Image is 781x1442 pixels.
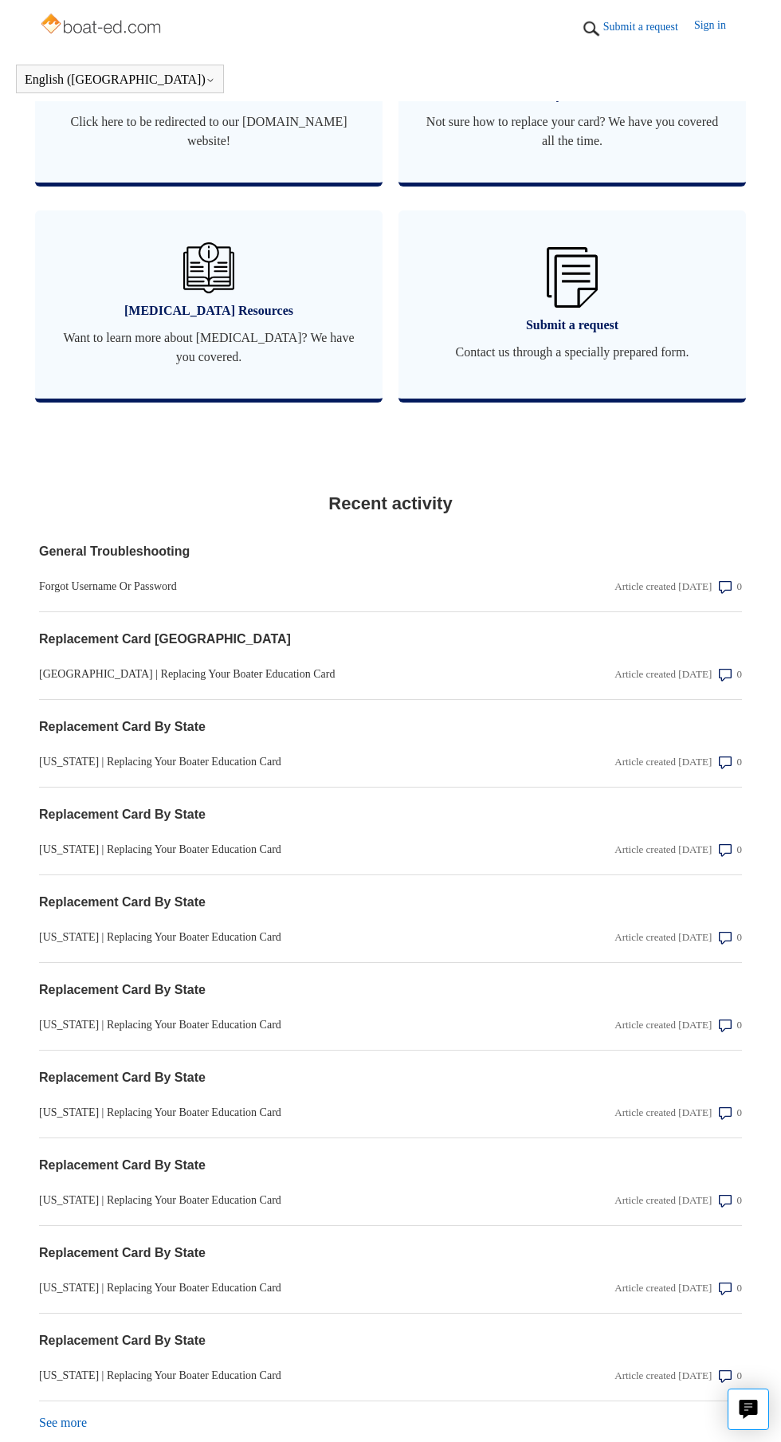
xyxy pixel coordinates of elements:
[614,1368,712,1384] div: Article created [DATE]
[39,542,531,561] a: General Troubleshooting
[39,717,531,737] a: Replacement Card By State
[39,666,531,682] a: [GEOGRAPHIC_DATA] | Replacing Your Boater Education Card
[39,841,531,858] a: [US_STATE] | Replacing Your Boater Education Card
[59,328,359,367] span: Want to learn more about [MEDICAL_DATA]? We have you covered.
[183,242,234,293] img: 01HZPCYVZMCNPYXCC0DPA2R54M
[39,1104,531,1121] a: [US_STATE] | Replacing Your Boater Education Card
[39,980,531,1000] a: Replacement Card By State
[39,630,531,649] a: Replacement Card [GEOGRAPHIC_DATA]
[39,1068,531,1087] a: Replacement Card By State
[694,17,742,41] a: Sign in
[39,1016,531,1033] a: [US_STATE] | Replacing Your Boater Education Card
[39,893,531,912] a: Replacement Card By State
[59,301,359,320] span: [MEDICAL_DATA] Resources
[39,1244,531,1263] a: Replacement Card By State
[39,1156,531,1175] a: Replacement Card By State
[39,1279,531,1296] a: [US_STATE] | Replacing Your Boater Education Card
[614,929,712,945] div: Article created [DATE]
[614,1017,712,1033] div: Article created [DATE]
[39,490,742,517] h2: Recent activity
[614,1280,712,1296] div: Article created [DATE]
[59,112,359,151] span: Click here to be redirected to our [DOMAIN_NAME] website!
[398,210,746,399] a: Submit a request Contact us through a specially prepared form.
[422,343,722,362] span: Contact us through a specially prepared form.
[614,1192,712,1208] div: Article created [DATE]
[614,579,712,595] div: Article created [DATE]
[728,1389,769,1430] button: Live chat
[39,753,531,770] a: [US_STATE] | Replacing Your Boater Education Card
[39,1416,87,1429] a: See more
[35,210,383,399] a: [MEDICAL_DATA] Resources Want to learn more about [MEDICAL_DATA]? We have you covered.
[422,112,722,151] span: Not sure how to replace your card? We have you covered all the time.
[422,316,722,335] span: Submit a request
[39,1192,531,1208] a: [US_STATE] | Replacing Your Boater Education Card
[614,754,712,770] div: Article created [DATE]
[39,578,531,595] a: Forgot Username Or Password
[614,842,712,858] div: Article created [DATE]
[25,73,215,87] button: English ([GEOGRAPHIC_DATA])
[39,1331,531,1350] a: Replacement Card By State
[39,805,531,824] a: Replacement Card By State
[39,929,531,945] a: [US_STATE] | Replacing Your Boater Education Card
[603,18,694,35] a: Submit a request
[39,1367,531,1384] a: [US_STATE] | Replacing Your Boater Education Card
[614,1105,712,1121] div: Article created [DATE]
[579,17,603,41] img: 01HZPCYTXV3JW8MJV9VD7EMK0H
[547,247,598,308] img: 01HZPCYW3NK71669VZTW7XY4G9
[614,666,712,682] div: Article created [DATE]
[39,10,166,41] img: Boat-Ed Help Center home page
